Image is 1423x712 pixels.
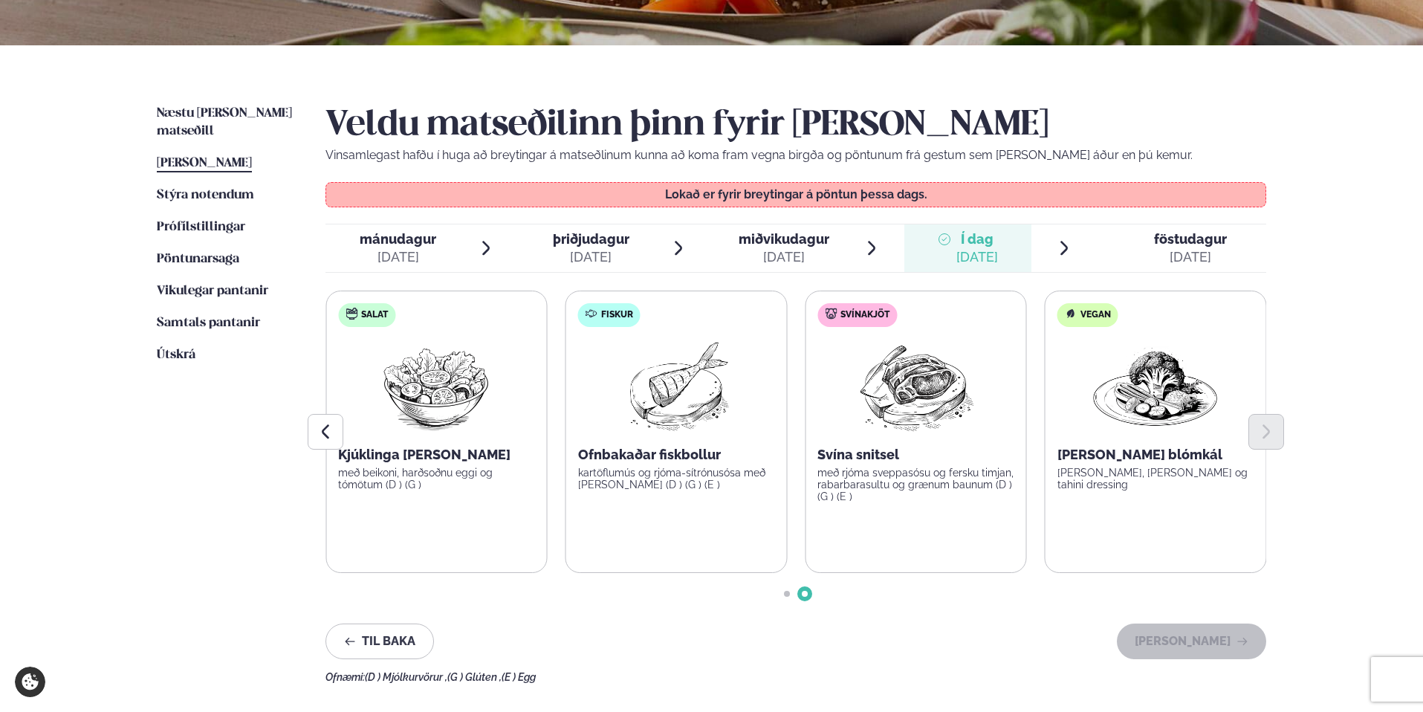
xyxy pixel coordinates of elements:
p: Ofnbakaðar fiskbollur [578,446,775,464]
span: Næstu [PERSON_NAME] matseðill [157,107,292,137]
span: Vikulegar pantanir [157,285,268,297]
span: (E ) Egg [502,671,536,683]
img: Fish.png [610,339,742,434]
p: [PERSON_NAME], [PERSON_NAME] og tahini dressing [1057,467,1254,491]
span: Prófílstillingar [157,221,245,233]
p: með rjóma sveppasósu og fersku timjan, rabarbarasultu og grænum baunum (D ) (G ) (E ) [817,467,1014,502]
span: föstudagur [1154,231,1227,247]
span: miðvikudagur [739,231,829,247]
img: fish.svg [586,308,597,320]
div: [DATE] [956,248,998,266]
span: Go to slide 2 [802,591,808,597]
div: [DATE] [1154,248,1227,266]
a: [PERSON_NAME] [157,155,252,172]
span: Í dag [956,230,998,248]
a: Pöntunarsaga [157,250,239,268]
span: Go to slide 1 [784,591,790,597]
div: Ofnæmi: [325,671,1266,683]
div: [DATE] [739,248,829,266]
img: pork.svg [825,308,837,320]
span: mánudagur [360,231,436,247]
button: [PERSON_NAME] [1117,624,1266,659]
a: Stýra notendum [157,187,254,204]
span: Útskrá [157,349,195,361]
span: Fiskur [601,309,633,321]
button: Previous slide [308,414,343,450]
button: Til baka [325,624,434,659]
span: Salat [361,309,388,321]
a: Prófílstillingar [157,219,245,236]
span: Pöntunarsaga [157,253,239,265]
a: Næstu [PERSON_NAME] matseðill [157,105,296,140]
div: [DATE] [553,248,629,266]
span: [PERSON_NAME] [157,157,252,169]
p: með beikoni, harðsoðnu eggi og tómötum (D ) (G ) [338,467,535,491]
span: Samtals pantanir [157,317,260,329]
p: Vinsamlegast hafðu í huga að breytingar á matseðlinum kunna að koma fram vegna birgða og pöntunum... [325,146,1266,164]
img: Vegan.png [1090,339,1221,434]
span: þriðjudagur [553,231,629,247]
a: Cookie settings [15,667,45,697]
img: Salad.png [371,339,502,434]
a: Vikulegar pantanir [157,282,268,300]
span: Svínakjöt [840,309,889,321]
button: Next slide [1248,414,1284,450]
span: Stýra notendum [157,189,254,201]
img: Pork-Meat.png [850,339,982,434]
p: Lokað er fyrir breytingar á pöntun þessa dags. [341,189,1251,201]
h2: Veldu matseðilinn þinn fyrir [PERSON_NAME] [325,105,1266,146]
span: Vegan [1080,309,1111,321]
span: (G ) Glúten , [447,671,502,683]
p: Kjúklinga [PERSON_NAME] [338,446,535,464]
div: [DATE] [360,248,436,266]
p: Svína snitsel [817,446,1014,464]
img: Vegan.svg [1065,308,1077,320]
img: salad.svg [346,308,357,320]
span: (D ) Mjólkurvörur , [365,671,447,683]
p: kartöflumús og rjóma-sítrónusósa með [PERSON_NAME] (D ) (G ) (E ) [578,467,775,491]
a: Samtals pantanir [157,314,260,332]
p: [PERSON_NAME] blómkál [1057,446,1254,464]
a: Útskrá [157,346,195,364]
